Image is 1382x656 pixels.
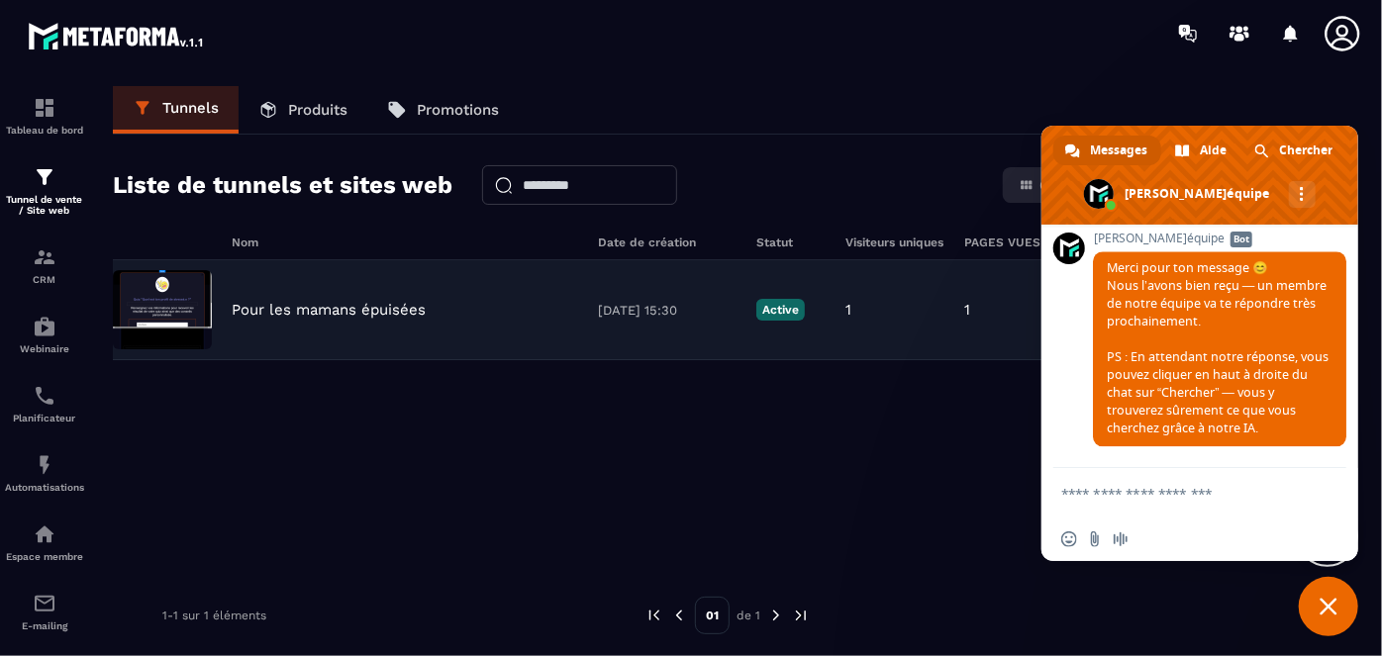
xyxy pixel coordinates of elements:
a: formationformationTableau de bord [5,81,84,150]
p: Planificateur [5,413,84,423]
img: scheduler [33,384,56,408]
p: Espace membre [5,551,84,562]
img: automations [33,315,56,338]
p: E-mailing [5,620,84,631]
p: Active [756,299,805,321]
img: prev [670,607,688,624]
span: Chercher [1279,136,1333,165]
span: Aide [1200,136,1227,165]
a: emailemailE-mailing [5,577,84,646]
span: Merci pour ton message 😊 Nous l’avons bien reçu — un membre de notre équipe va te répondre très p... [1107,259,1329,436]
img: logo [28,18,206,53]
img: next [792,607,810,624]
img: formation [33,96,56,120]
a: formationformationCRM [5,231,84,300]
p: Automatisations [5,482,84,493]
p: de 1 [737,608,760,623]
p: Tableau de bord [5,125,84,136]
a: schedulerschedulerPlanificateur [5,369,84,438]
h6: Nom [232,235,578,249]
img: automations [33,453,56,477]
a: Tunnels [113,86,239,134]
p: Pour les mamans épuisées [232,301,426,319]
p: Tunnel de vente / Site web [5,194,84,216]
span: Messages [1090,136,1147,165]
p: 01 [695,597,730,634]
p: 1-1 sur 1 éléments [162,609,266,622]
span: Carte [1039,177,1077,193]
a: automationsautomationsEspace membre [5,508,84,577]
h2: Liste de tunnels et sites web [113,165,452,205]
span: Bot [1231,232,1252,247]
img: next [767,607,785,624]
p: Tunnels [162,99,219,117]
span: [PERSON_NAME]équipe [1093,232,1346,245]
a: Promotions [367,86,519,134]
h6: PAGES VUES [964,235,1043,249]
p: Webinaire [5,343,84,354]
a: Fermer le chat [1299,577,1358,636]
p: Promotions [417,101,499,119]
h6: Statut [756,235,826,249]
p: CRM [5,274,84,285]
img: automations [33,522,56,546]
button: Carte [1007,171,1089,199]
span: Insérer un emoji [1061,531,1077,547]
a: formationformationTunnel de vente / Site web [5,150,84,231]
a: Chercher [1242,136,1346,165]
span: Message audio [1113,531,1129,547]
img: formation [33,245,56,269]
a: automationsautomationsWebinaire [5,300,84,369]
p: 1 [964,301,970,319]
img: formation [33,165,56,189]
img: email [33,592,56,615]
img: image [113,270,212,349]
p: [DATE] 15:30 [598,303,737,318]
textarea: Entrez votre message... [1061,468,1299,517]
h6: Date de création [598,235,737,249]
p: Produits [288,101,347,119]
p: 1 [845,301,851,319]
h6: Visiteurs uniques [845,235,944,249]
a: Messages [1053,136,1161,165]
a: Produits [239,86,367,134]
span: Envoyer un fichier [1087,531,1103,547]
a: Aide [1163,136,1240,165]
img: prev [645,607,663,624]
a: automationsautomationsAutomatisations [5,438,84,508]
